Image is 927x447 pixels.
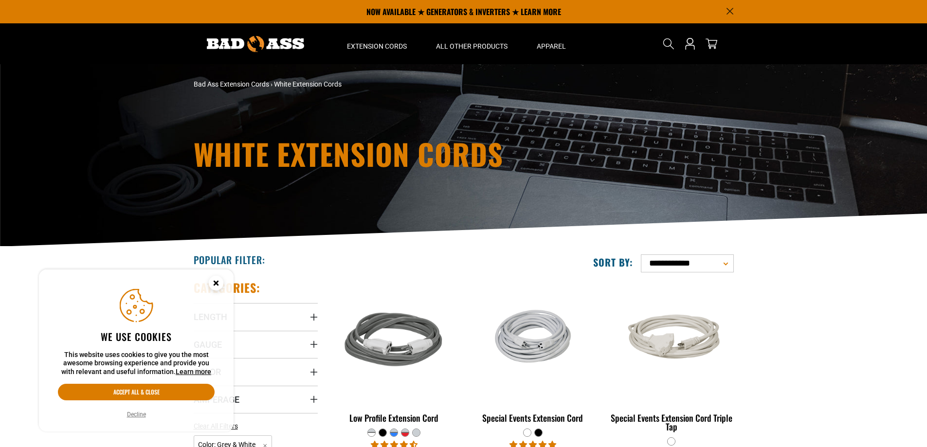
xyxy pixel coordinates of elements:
[609,413,733,431] div: Special Events Extension Cord Triple Tap
[436,42,508,51] span: All Other Products
[194,358,318,385] summary: Color
[332,280,456,428] a: grey & white Low Profile Extension Cord
[194,80,269,88] a: Bad Ass Extension Cords
[593,256,633,268] label: Sort by:
[332,413,456,422] div: Low Profile Extension Cord
[271,80,273,88] span: ›
[609,280,733,437] a: white Special Events Extension Cord Triple Tap
[661,36,676,52] summary: Search
[333,285,455,397] img: grey & white
[194,79,549,89] nav: breadcrumbs
[471,280,595,428] a: white Special Events Extension Cord
[58,351,215,376] p: This website uses cookies to give you the most awesome browsing experience and provide you with r...
[537,42,566,51] span: Apparel
[194,253,265,266] h2: Popular Filter:
[194,139,549,168] h1: White Extension Cords
[58,384,215,400] button: Accept all & close
[522,23,581,64] summary: Apparel
[274,80,342,88] span: White Extension Cords
[58,330,215,343] h2: We use cookies
[471,413,595,422] div: Special Events Extension Cord
[194,386,318,413] summary: Amperage
[332,23,421,64] summary: Extension Cords
[207,36,304,52] img: Bad Ass Extension Cords
[124,410,149,419] button: Decline
[472,301,594,381] img: white
[176,368,211,375] a: Learn more
[194,303,318,330] summary: Length
[194,331,318,358] summary: Gauge
[610,304,733,378] img: white
[39,269,234,432] aside: Cookie Consent
[347,42,407,51] span: Extension Cords
[421,23,522,64] summary: All Other Products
